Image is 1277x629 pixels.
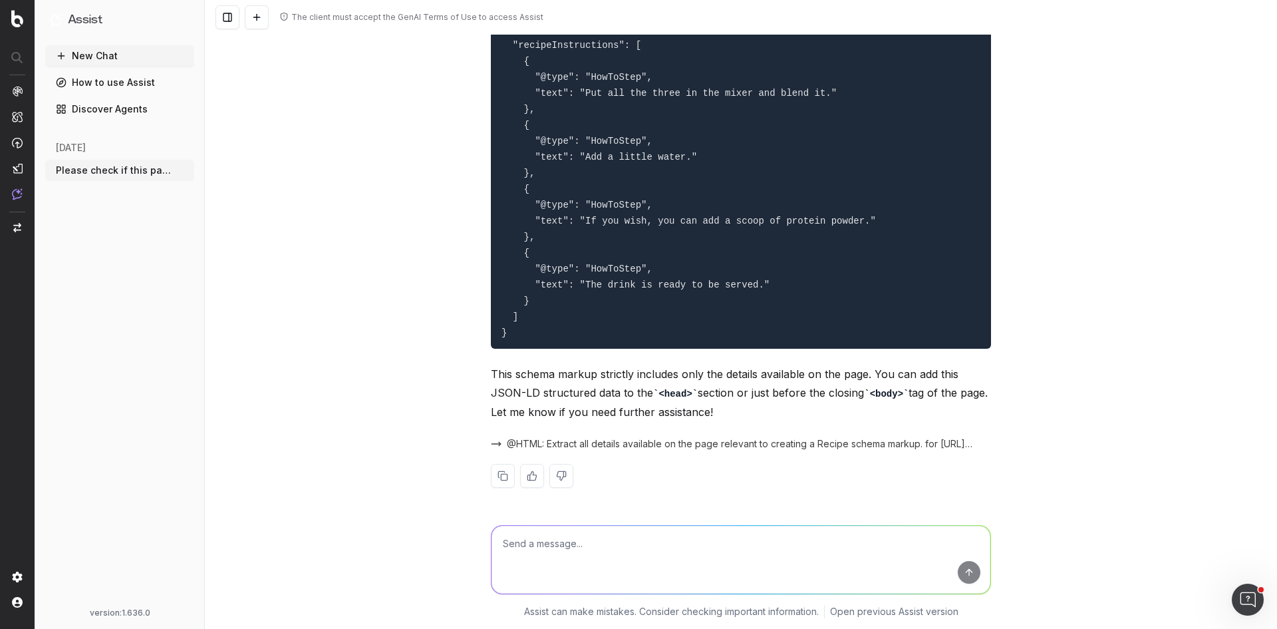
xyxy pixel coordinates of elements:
[12,163,23,174] img: Studio
[491,437,991,451] button: @HTML: Extract all details available on the page relevant to creating a Recipe schema markup. for...
[51,608,189,618] div: version: 1.636.0
[12,188,23,200] img: Assist
[12,572,23,582] img: Setting
[1232,584,1264,616] iframe: Intercom live chat
[56,164,173,177] span: Please check if this page contains Recip
[45,72,194,93] a: How to use Assist
[51,13,63,26] img: Assist
[12,86,23,97] img: Analytics
[507,437,975,451] span: @HTML: Extract all details available on the page relevant to creating a Recipe schema markup. for...
[45,99,194,120] a: Discover Agents
[12,137,23,148] img: Activation
[12,111,23,122] img: Intelligence
[56,141,86,154] span: [DATE]
[51,11,189,29] button: Assist
[491,365,991,421] p: This schema markup strictly includes only the details available on the page. You can add this JSO...
[291,12,543,23] div: The client must accept the GenAI Terms of Use to access Assist
[13,223,21,232] img: Switch project
[830,605,958,618] a: Open previous Assist version
[11,10,23,27] img: Botify logo
[864,389,909,399] code: <body>
[653,389,698,399] code: <head>
[524,605,819,618] p: Assist can make mistakes. Consider checking important information.
[12,597,23,608] img: My account
[45,160,194,181] button: Please check if this page contains Recip
[68,11,102,29] h1: Assist
[45,45,194,67] button: New Chat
